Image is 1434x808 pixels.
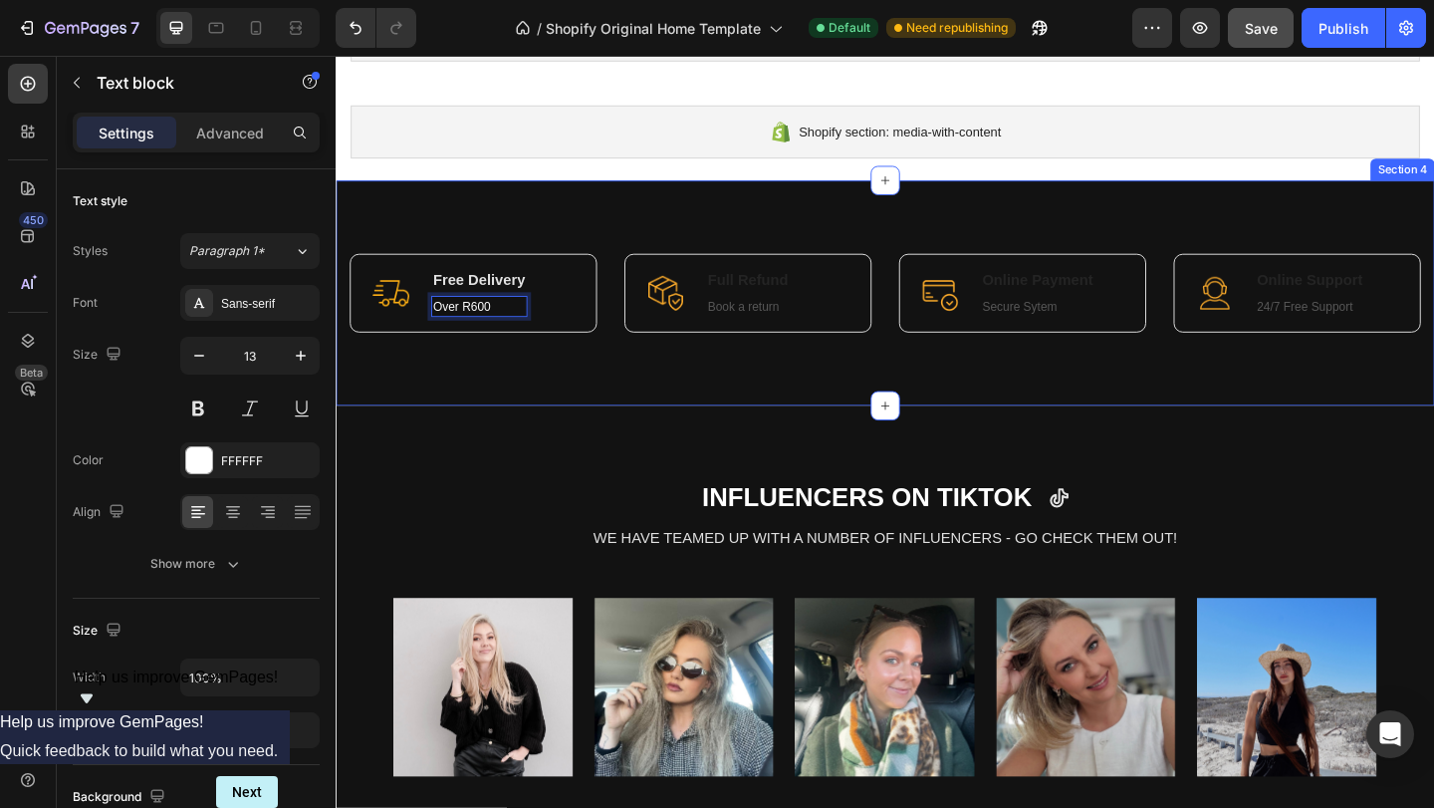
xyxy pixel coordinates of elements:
span: Save [1245,20,1278,37]
div: Size [73,342,125,369]
div: Rich Text Editor. Editing area: main [104,261,208,285]
img: Alt Image [339,238,378,278]
p: Over R600 [106,263,206,283]
div: Font [73,294,98,312]
img: gempages_586292783048819395-fc54b087-7343-4169-9249-32b8726855d2.jpg [719,590,914,785]
p: WE HAVE TEAMED UP WITH A NUMBER OF INFLUENCERS - GO CHECK THEM OUT! [17,511,1178,540]
div: Rich Text Editor. Editing area: main [402,261,494,285]
button: Paragraph 1* [180,233,320,269]
div: Open Intercom Messenger [1366,710,1414,758]
div: 450 [19,212,48,228]
button: Publish [1302,8,1385,48]
div: Section 4 [1129,115,1191,133]
span: Default [829,19,870,37]
span: Need republishing [906,19,1008,37]
img: Alt Image [637,238,677,278]
span: Shopify section: media-with-content [504,71,724,95]
button: Show more [73,546,320,582]
div: Align [73,499,128,526]
p: INFLUENCERS ON TIKTOK [398,462,757,498]
div: Text style [73,192,127,210]
div: Color [73,451,104,469]
div: Publish [1318,18,1368,39]
button: Show survey - Help us improve GemPages! [75,669,279,710]
p: Online Payment [703,234,824,255]
p: 24/7 Free Support [1002,263,1117,283]
p: 7 [130,16,139,40]
div: Styles [73,242,108,260]
p: Advanced [196,123,264,143]
div: Size [73,618,125,645]
img: Alt Image [936,238,976,278]
p: Free Delivery [106,234,206,255]
p: Full Refund [404,234,492,255]
p: Book a return [404,263,492,283]
div: FFFFFF [221,452,315,470]
button: 7 [8,8,148,48]
div: Sans-serif [221,295,315,313]
div: Rich Text Editor. Editing area: main [15,509,1180,542]
div: Undo/Redo [336,8,416,48]
img: gempages_586292783048819395-62b29727-576b-420a-970c-90a72bb9fd14.jpg [500,590,695,785]
img: gempages_586292783048819395-9e06dfb2-0fc9-410e-8be5-72d2199ba852.jpg [937,590,1132,785]
h2: Rich Text Editor. Editing area: main [396,460,759,500]
p: Secure Sytem [703,263,824,283]
span: Shopify Original Home Template [546,18,761,39]
p: Text block [97,71,266,95]
input: Auto [181,660,319,695]
p: Online Support [1002,234,1117,255]
span: Paragraph 1* [189,242,265,260]
iframe: Design area [336,56,1434,808]
span: Help us improve GemPages! [75,669,279,685]
button: Save [1228,8,1294,48]
img: gempages_586292783048819395-0e425ea3-4c9b-45cf-af1d-66834d52b565.jpg [282,590,477,785]
img: gempages_586292783048819395-fe20d0c0-7770-4f05-9223-0011df657c1e.jpg [63,590,258,785]
img: Alt Image [40,238,80,278]
span: / [537,18,542,39]
p: Settings [99,123,154,143]
div: Beta [15,365,48,381]
div: Show more [150,554,243,574]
